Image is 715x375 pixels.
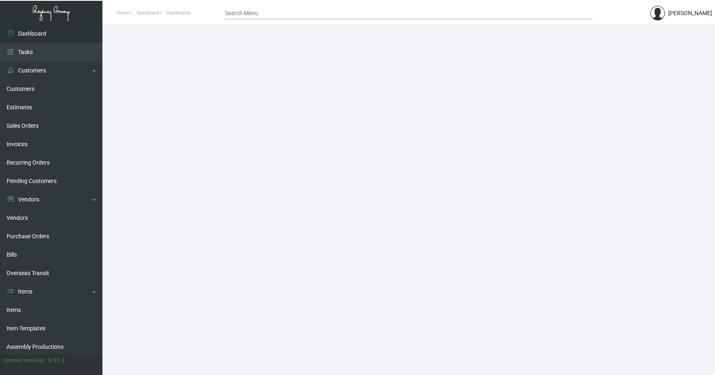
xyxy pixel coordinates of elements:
[48,356,65,365] div: 0.51.2
[668,9,712,18] div: [PERSON_NAME]
[166,10,191,16] span: Dashboards
[137,10,159,16] span: Dashboard
[3,356,45,365] div: Current version:
[650,6,665,20] img: admin@bootstrapmaster.com
[117,10,129,16] span: Home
